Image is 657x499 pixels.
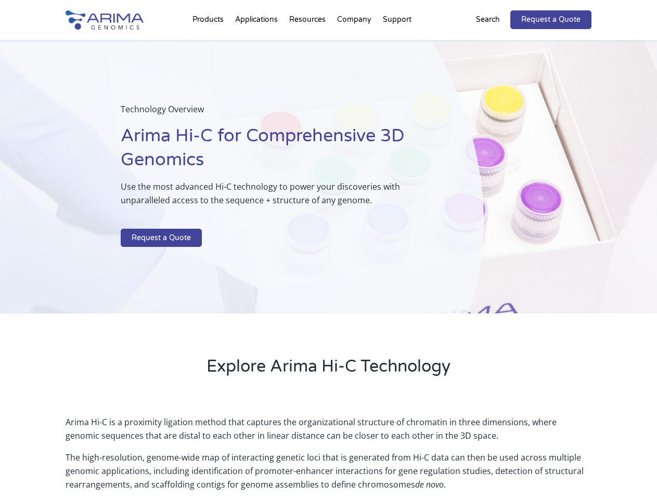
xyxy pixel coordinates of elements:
i: de novo [415,479,444,490]
p: Use the most advanced Hi-C technology to power your discoveries with unparalleled access to the s... [121,180,431,215]
a: Request a Quote [121,229,202,247]
h1: Arima Hi-C for Comprehensive 3D Genomics [121,124,431,180]
p: Arima Hi-C is a proximity ligation method that captures the organizational structure of chromatin... [66,415,591,451]
h2: Explore Arima Hi-C Technology [66,355,591,386]
a: Request a Quote [510,10,591,29]
p: Search [476,13,500,27]
p: Technology Overview [121,102,431,124]
img: Arima-Genomics-logo [66,10,144,30]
